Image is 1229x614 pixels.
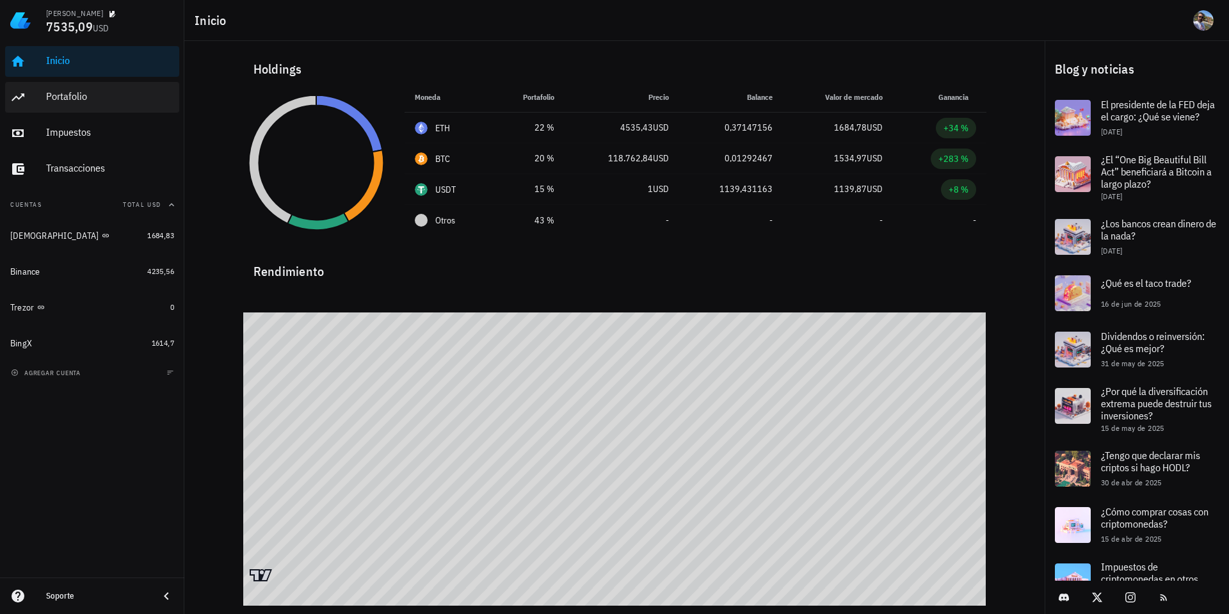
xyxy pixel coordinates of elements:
div: +283 % [938,152,968,165]
span: 118.762,84 [608,152,653,164]
div: Inicio [46,54,174,67]
h1: Inicio [195,10,232,31]
a: ¿Cómo comprar cosas con criptomonedas? 15 de abr de 2025 [1045,497,1229,553]
div: Soporte [46,591,149,601]
div: Trezor [10,302,35,313]
span: ¿Qué es el taco trade? [1101,277,1191,289]
span: [DATE] [1101,127,1122,136]
span: Total USD [123,200,161,209]
div: ETH-icon [415,122,428,134]
span: ¿Tengo que declarar mis criptos si hago HODL? [1101,449,1200,474]
span: 4235,56 [147,266,174,276]
a: Portafolio [5,82,179,113]
div: BTC-icon [415,152,428,165]
div: BingX [10,338,32,349]
div: USDT-icon [415,183,428,196]
div: +34 % [944,122,968,134]
span: ¿Los bancos crean dinero de la nada? [1101,217,1216,242]
span: Dividendos o reinversión: ¿Qué es mejor? [1101,330,1205,355]
span: 1684,83 [147,230,174,240]
span: 15 de abr de 2025 [1101,534,1162,544]
span: USD [653,183,669,195]
div: Impuestos [46,126,174,138]
span: - [973,214,976,226]
span: 16 de jun de 2025 [1101,299,1161,309]
a: ¿Por qué la diversificación extrema puede destruir tus inversiones? 15 de may de 2025 [1045,378,1229,440]
span: El presidente de la FED deja el cargo: ¿Qué se viene? [1101,98,1215,123]
span: ¿Por qué la diversificación extrema puede destruir tus inversiones? [1101,385,1212,422]
span: USD [867,152,883,164]
div: USDT [435,183,456,196]
div: 22 % [502,121,554,134]
th: Precio [565,82,679,113]
div: 0,01292467 [689,152,773,165]
div: Transacciones [46,162,174,174]
div: 0,37147156 [689,121,773,134]
img: LedgiFi [10,10,31,31]
span: USD [653,152,669,164]
th: Moneda [405,82,492,113]
div: Blog y noticias [1045,49,1229,90]
span: agregar cuenta [13,369,81,377]
div: avatar [1193,10,1214,31]
span: [DATE] [1101,191,1122,201]
a: BingX 1614,7 [5,328,179,359]
span: 0 [170,302,174,312]
span: 7535,09 [46,18,93,35]
a: ¿El “One Big Beautiful Bill Act” beneficiará a Bitcoin a largo plazo? [DATE] [1045,146,1229,209]
span: - [769,214,773,226]
th: Balance [679,82,783,113]
span: Otros [435,214,455,227]
span: 1 [648,183,653,195]
div: 43 % [502,214,554,227]
button: agregar cuenta [8,366,86,379]
span: - [880,214,883,226]
button: CuentasTotal USD [5,190,179,220]
div: Holdings [243,49,986,90]
th: Portafolio [492,82,565,113]
span: USD [93,22,109,34]
a: El presidente de la FED deja el cargo: ¿Qué se viene? [DATE] [1045,90,1229,146]
a: Trezor 0 [5,292,179,323]
a: ¿Qué es el taco trade? 16 de jun de 2025 [1045,265,1229,321]
span: 1534,97 [834,152,867,164]
span: 31 de may de 2025 [1101,359,1164,368]
span: 1139,87 [834,183,867,195]
div: +8 % [949,183,968,196]
a: Transacciones [5,154,179,184]
span: 30 de abr de 2025 [1101,478,1162,487]
span: ¿El “One Big Beautiful Bill Act” beneficiará a Bitcoin a largo plazo? [1101,153,1212,190]
div: [DEMOGRAPHIC_DATA] [10,230,99,241]
a: Impuestos [5,118,179,149]
div: Binance [10,266,40,277]
div: 1139,431163 [689,182,773,196]
span: 1614,7 [152,338,174,348]
div: Portafolio [46,90,174,102]
div: BTC [435,152,451,165]
span: 4535,43 [620,122,653,133]
span: USD [867,183,883,195]
div: [PERSON_NAME] [46,8,103,19]
span: 15 de may de 2025 [1101,423,1164,433]
span: Impuestos de criptomonedas en otros países [1101,560,1198,597]
span: USD [867,122,883,133]
span: 1684,78 [834,122,867,133]
span: - [666,214,669,226]
a: Binance 4235,56 [5,256,179,287]
a: Charting by TradingView [250,569,272,581]
th: Valor de mercado [783,82,893,113]
div: 15 % [502,182,554,196]
span: Ganancia [938,92,976,102]
a: Inicio [5,46,179,77]
a: Dividendos o reinversión: ¿Qué es mejor? 31 de may de 2025 [1045,321,1229,378]
span: USD [653,122,669,133]
a: [DEMOGRAPHIC_DATA] 1684,83 [5,220,179,251]
div: Rendimiento [243,251,986,282]
a: ¿Los bancos crean dinero de la nada? [DATE] [1045,209,1229,265]
span: [DATE] [1101,246,1122,255]
div: 20 % [502,152,554,165]
span: ¿Cómo comprar cosas con criptomonedas? [1101,505,1209,530]
a: ¿Tengo que declarar mis criptos si hago HODL? 30 de abr de 2025 [1045,440,1229,497]
div: ETH [435,122,451,134]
